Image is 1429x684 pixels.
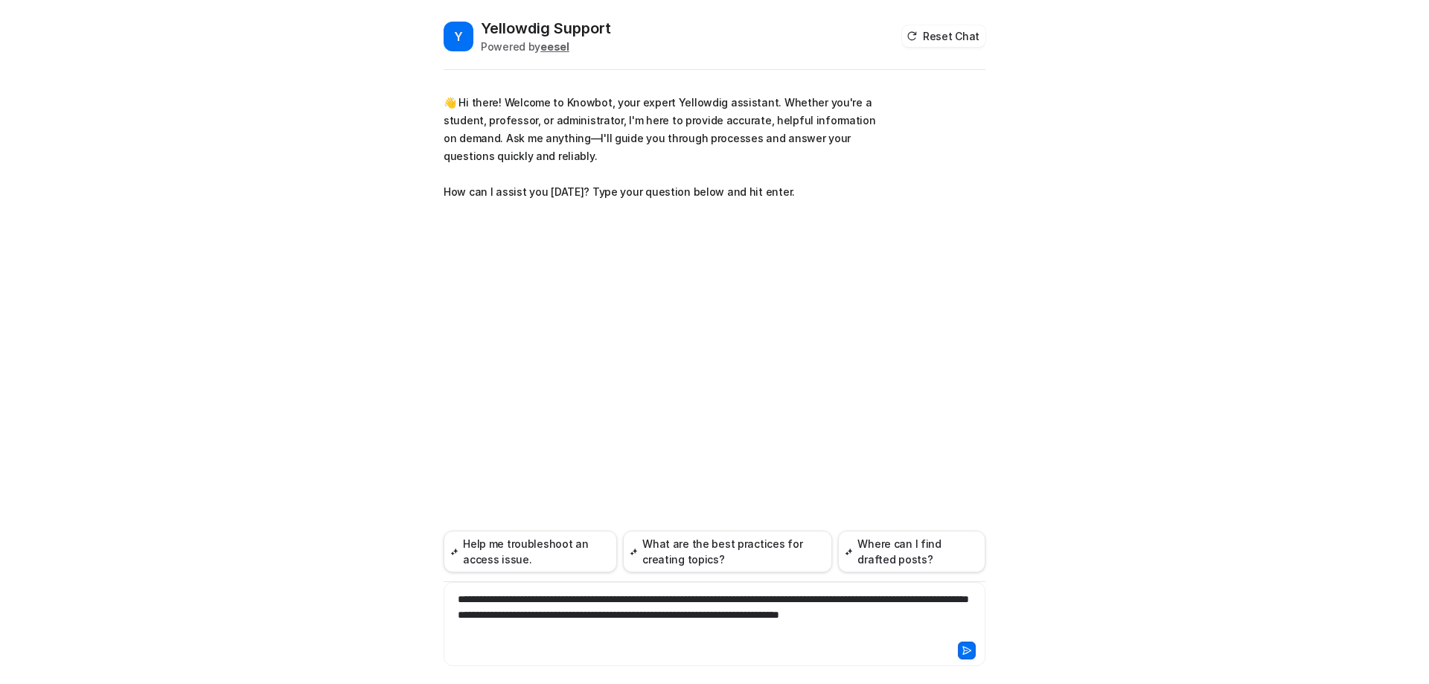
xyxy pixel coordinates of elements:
button: Where can I find drafted posts? [838,531,985,572]
div: Powered by [481,39,611,54]
button: Help me troubleshoot an access issue. [444,531,617,572]
span: Y [444,22,473,51]
b: eesel [540,40,569,53]
h2: Yellowdig Support [481,18,611,39]
button: What are the best practices for creating topics? [623,531,832,572]
button: Reset Chat [902,25,985,47]
p: 👋 Hi there! Welcome to Knowbot, your expert Yellowdig assistant. Whether you're a student, profes... [444,94,879,201]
